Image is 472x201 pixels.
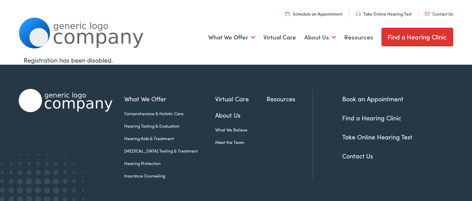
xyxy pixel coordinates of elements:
[381,28,453,46] a: Find a Hearing Clinic
[342,133,412,141] a: Take Online Hearing Test
[425,11,453,17] a: Contact Us
[267,94,313,103] a: Resources
[215,110,266,120] a: About Us
[342,152,373,160] a: Contact Us
[124,173,215,179] a: Insurance Counseling
[215,127,266,133] a: What We Believe
[285,11,289,16] img: utility icon
[124,94,215,103] a: What We Offer
[19,89,112,112] img: Alpaca Audiology
[342,113,401,122] a: Find a Hearing Clinic
[124,123,215,129] a: Hearing Testing & Evaluation
[344,25,373,50] a: Resources
[124,135,215,141] a: Hearing Aids & Treatment
[215,94,266,103] a: Virtual Care
[356,11,412,17] a: Take Online Hearing Test
[208,25,255,50] a: What We Offer
[124,160,215,166] a: Hearing Protection
[24,55,448,65] div: Registration has been disabled.
[356,12,361,16] img: utility icon
[124,148,215,154] a: [MEDICAL_DATA] Testing & Treatment
[342,94,403,103] a: Book an Appointment
[263,25,296,50] a: Virtual Care
[285,11,343,17] a: Schedule an Appointment
[425,12,430,16] img: utility icon
[304,25,336,50] a: About Us
[124,110,215,117] a: Comprehensive & Holistic Care
[215,139,266,145] a: Meet the Team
